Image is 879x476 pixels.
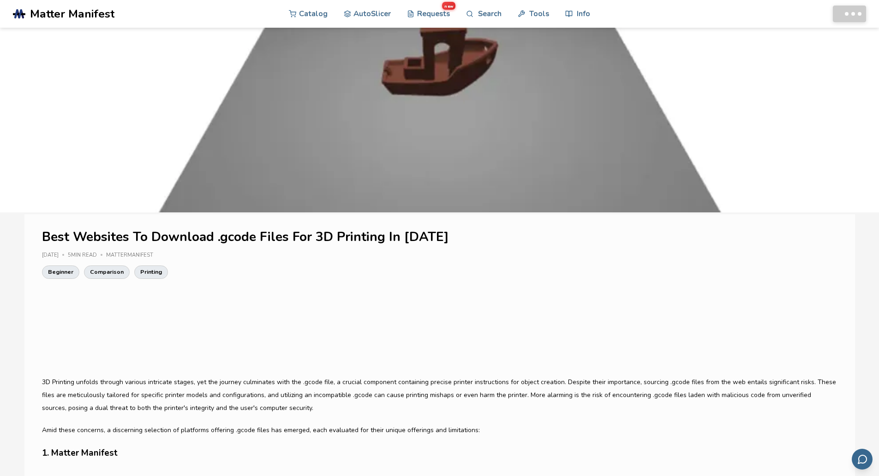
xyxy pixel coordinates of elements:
[106,253,160,259] div: MatterManifest
[42,446,837,460] h3: 1. Matter Manifest
[68,253,106,259] div: 5 min read
[42,376,837,415] p: 3D Printing unfolds through various intricate stages, yet the journey culminates with the .gcode ...
[852,449,873,470] button: Send feedback via email
[30,7,114,20] span: Matter Manifest
[42,253,68,259] div: [DATE]
[84,265,130,278] a: Comparison
[42,230,837,244] h1: Best Websites To Download .gcode Files For 3D Printing In [DATE]
[134,265,168,278] a: Printing
[42,265,79,278] a: Beginner
[42,424,837,437] p: Amid these concerns, a discerning selection of platforms offering .gcode files has emerged, each ...
[442,2,455,10] span: new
